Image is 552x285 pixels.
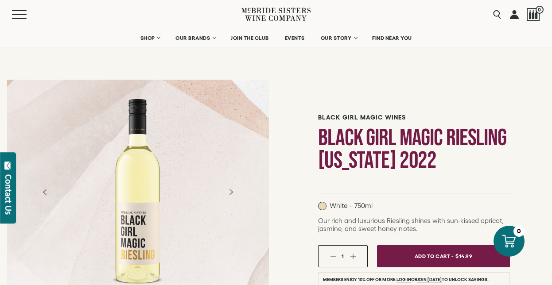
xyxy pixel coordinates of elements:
span: Add To Cart - [415,250,454,262]
p: White – 750ml [318,202,373,210]
span: SHOP [140,35,155,41]
a: JOIN THE CLUB [225,29,275,47]
a: join [DATE] [417,277,442,282]
a: EVENTS [279,29,311,47]
span: 0 [536,6,544,14]
h6: Black Girl Magic Wines [318,114,510,121]
div: 0 [513,226,525,237]
h1: Black Girl Magic Riesling [US_STATE] 2022 [318,127,510,172]
span: OUR BRANDS [175,35,210,41]
span: JOIN THE CLUB [231,35,269,41]
span: 1 [342,253,344,259]
button: Mobile Menu Trigger [12,10,44,19]
span: FIND NEAR YOU [372,35,412,41]
span: $14.99 [455,250,472,262]
span: EVENTS [285,35,305,41]
a: FIND NEAR YOU [366,29,418,47]
a: Log in [397,277,411,282]
a: OUR BRANDS [170,29,221,47]
button: Next [219,181,242,204]
div: Contact Us [4,174,13,215]
a: OUR STORY [315,29,362,47]
button: Add To Cart - $14.99 [377,245,510,267]
a: SHOP [134,29,165,47]
span: Our rich and luxurious Riesling shines with sun-kissed apricot, jasmine, and sweet honey notes. [318,217,504,232]
button: Previous [34,181,57,204]
span: OUR STORY [321,35,352,41]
